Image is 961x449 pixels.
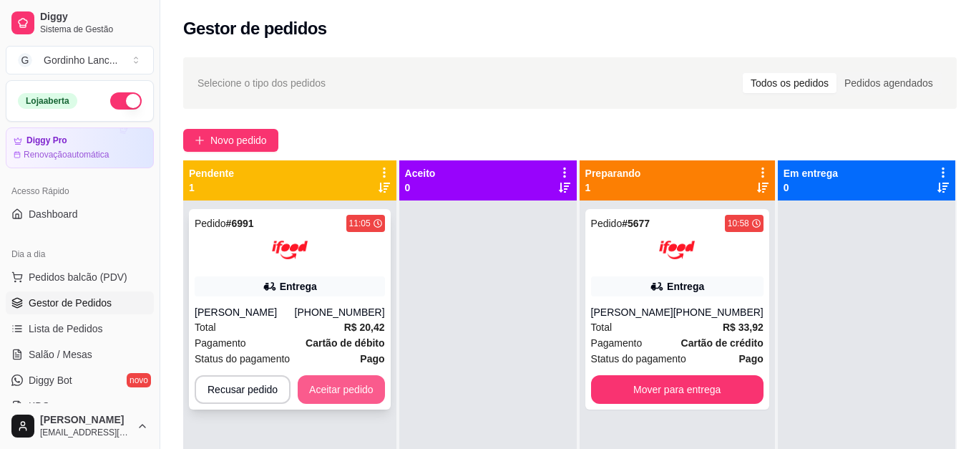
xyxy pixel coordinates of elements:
article: Renovação automática [24,149,109,160]
div: Acesso Rápido [6,180,154,203]
span: Sistema de Gestão [40,24,148,35]
a: Diggy ProRenovaçãoautomática [6,127,154,168]
a: Dashboard [6,203,154,226]
span: Pagamento [591,335,643,351]
strong: Cartão de débito [306,337,384,349]
span: Pedidos balcão (PDV) [29,270,127,284]
span: Gestor de Pedidos [29,296,112,310]
span: [PERSON_NAME] [40,414,131,427]
span: Dashboard [29,207,78,221]
div: Gordinho Lanc ... [44,53,118,67]
p: 1 [585,180,641,195]
p: 0 [405,180,436,195]
strong: R$ 20,42 [344,322,385,333]
p: Pendente [189,166,234,180]
button: Alterar Status [110,92,142,110]
strong: R$ 33,92 [723,322,764,333]
div: Entrega [667,279,704,294]
span: KDS [29,399,49,413]
div: Pedidos agendados [836,73,941,93]
button: Aceitar pedido [298,375,385,404]
span: Pagamento [195,335,246,351]
span: Novo pedido [210,132,267,148]
button: Novo pedido [183,129,278,152]
span: Salão / Mesas [29,347,92,362]
div: Entrega [280,279,317,294]
p: 0 [784,180,838,195]
span: Diggy Bot [29,373,72,387]
span: Selecione o tipo dos pedidos [197,75,326,91]
span: Status do pagamento [195,351,290,367]
strong: # 5677 [622,218,650,229]
div: [PHONE_NUMBER] [673,305,764,319]
a: Salão / Mesas [6,343,154,366]
img: ifood [659,232,695,268]
span: G [18,53,32,67]
div: [PHONE_NUMBER] [295,305,385,319]
span: Lista de Pedidos [29,322,103,336]
div: [PERSON_NAME] [195,305,295,319]
a: Gestor de Pedidos [6,291,154,314]
span: Total [591,319,613,335]
p: Aceito [405,166,436,180]
button: Select a team [6,46,154,74]
div: 10:58 [728,218,749,229]
a: Lista de Pedidos [6,317,154,340]
span: Pedido [591,218,623,229]
span: [EMAIL_ADDRESS][DOMAIN_NAME] [40,427,131,438]
p: Preparando [585,166,641,180]
a: DiggySistema de Gestão [6,6,154,40]
img: ifood [272,232,308,268]
a: Diggy Botnovo [6,369,154,392]
button: Pedidos balcão (PDV) [6,266,154,289]
a: KDS [6,395,154,417]
span: Pedido [195,218,226,229]
button: [PERSON_NAME][EMAIL_ADDRESS][DOMAIN_NAME] [6,409,154,443]
span: Status do pagamento [591,351,686,367]
h2: Gestor de pedidos [183,17,327,40]
div: 11:05 [349,218,371,229]
p: 1 [189,180,234,195]
button: Recusar pedido [195,375,291,404]
strong: Pago [360,353,384,364]
strong: # 6991 [226,218,254,229]
div: Loja aberta [18,93,77,109]
div: Todos os pedidos [743,73,836,93]
p: Em entrega [784,166,838,180]
span: Total [195,319,216,335]
div: Dia a dia [6,243,154,266]
div: [PERSON_NAME] [591,305,673,319]
strong: Cartão de crédito [681,337,764,349]
span: Diggy [40,11,148,24]
button: Mover para entrega [591,375,764,404]
article: Diggy Pro [26,135,67,146]
strong: Pago [739,353,764,364]
span: plus [195,135,205,145]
